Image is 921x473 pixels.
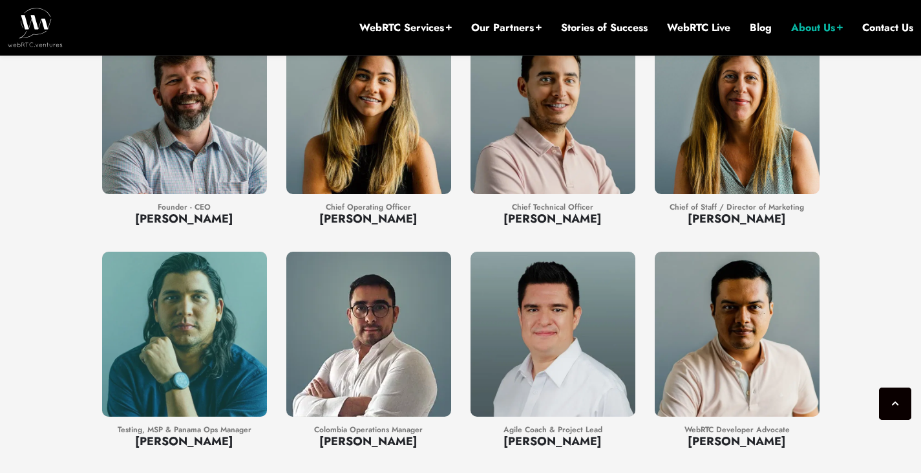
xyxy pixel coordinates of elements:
h3: [PERSON_NAME] [471,210,635,227]
h3: [PERSON_NAME] [471,433,635,450]
div: Founder - CEO [102,194,267,217]
div: Agile Coach & Project Lead [471,417,635,439]
a: About Us [791,21,843,35]
h3: [PERSON_NAME] [102,210,267,227]
h3: [PERSON_NAME] [286,433,451,450]
a: Our Partners [471,21,542,35]
div: Chief Technical Officer [471,194,635,217]
a: Stories of Success [561,21,648,35]
div: Colombia Operations Manager [286,417,451,439]
a: Blog [750,21,772,35]
h3: [PERSON_NAME] [286,210,451,227]
div: Chief Operating Officer [286,194,451,217]
img: Andres-Castillo [286,252,451,417]
div: Chief of Staff / Director of Marketing [655,194,820,217]
img: WebRTC.ventures [8,8,63,47]
div: WebRTC Developer Advocate [655,417,820,439]
a: Contact Us [862,21,913,35]
h3: [PERSON_NAME] [102,433,267,450]
a: WebRTC Services [359,21,452,35]
a: WebRTC Live [667,21,730,35]
div: Testing, MSP & Panama Ops Manager [102,417,267,439]
h3: [PERSON_NAME] [655,433,820,450]
h3: [PERSON_NAME] [655,210,820,227]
